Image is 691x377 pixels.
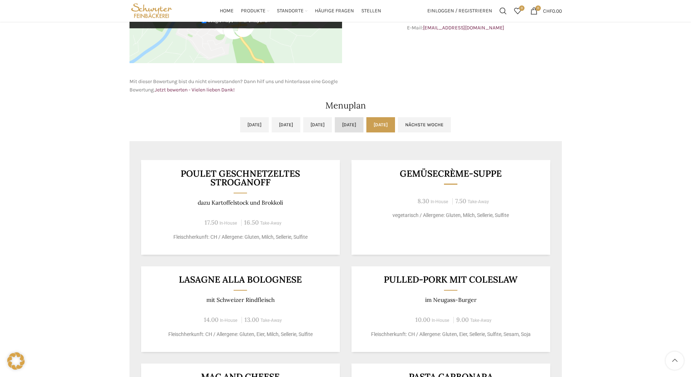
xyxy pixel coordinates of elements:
h2: Menuplan [129,101,562,110]
span: Stellen [361,8,381,15]
span: Take-Away [260,318,282,323]
p: im Neugass-Burger [360,296,541,303]
p: Telefon: E-Mail: [349,16,562,32]
a: Site logo [129,7,174,13]
span: 17.50 [205,218,218,226]
a: Einloggen / Registrieren [424,4,496,18]
span: 10.00 [415,316,430,324]
span: Take-Away [468,199,489,204]
span: 0 [535,5,541,11]
span: Einloggen / Registrieren [427,8,492,13]
a: Home [220,4,234,18]
span: CHF [543,8,552,14]
span: Standorte [277,8,304,15]
span: Produkte [241,8,266,15]
div: Meine Wunschliste [510,4,525,18]
bdi: 0.00 [543,8,562,14]
span: 0 [519,5,525,11]
a: 0 CHF0.00 [527,4,565,18]
div: Main navigation [177,4,423,18]
span: Home [220,8,234,15]
span: In-House [432,318,449,323]
a: [DATE] [272,117,300,132]
a: [DATE] [240,117,269,132]
p: Fleischherkunft: CH / Allergene: Gluten, Eier, Milch, Sellerie, Sulfite [150,331,331,338]
span: 14.00 [204,316,218,324]
h3: LASAGNE ALLA BOLOGNESE [150,275,331,284]
a: Scroll to top button [666,352,684,370]
p: Fleischherkunft: CH / Allergene: Gluten, Eier, Sellerie, Sulfite, Sesam, Soja [360,331,541,338]
p: mit Schweizer Rindfleisch [150,296,331,303]
span: Take-Away [260,221,281,226]
span: Häufige Fragen [315,8,354,15]
span: In-House [219,221,237,226]
a: [EMAIL_ADDRESS][DOMAIN_NAME] [423,25,504,31]
p: vegetarisch / Allergene: Gluten, Milch, Sellerie, Sulfite [360,212,541,219]
span: 7.50 [455,197,466,205]
h3: Gemüsecrème-Suppe [360,169,541,178]
h3: Pulled-Pork mit Coleslaw [360,275,541,284]
h3: Poulet Geschnetzeltes Stroganoff [150,169,331,187]
a: Häufige Fragen [315,4,354,18]
span: In-House [431,199,448,204]
a: Produkte [241,4,270,18]
span: 13.00 [244,316,259,324]
p: Fleischherkunft: CH / Allergene: Gluten, Milch, Sellerie, Sulfite [150,233,331,241]
span: 9.00 [456,316,469,324]
p: Mit dieser Bewertung bist du nicht einverstanden? Dann hilf uns und hinterlasse eine Google Bewer... [129,78,342,94]
a: 0 [510,4,525,18]
span: In-House [220,318,238,323]
span: Take-Away [470,318,491,323]
a: Nächste Woche [398,117,451,132]
a: [DATE] [303,117,332,132]
a: Standorte [277,4,308,18]
p: dazu Kartoffelstock und Brokkoli [150,199,331,206]
span: 16.50 [244,218,259,226]
a: Suchen [496,4,510,18]
a: Stellen [361,4,381,18]
a: Jetzt bewerten - Vielen lieben Dank! [155,87,235,93]
small: Google Maps immer entsperren [207,18,270,23]
a: [DATE] [366,117,395,132]
span: 8.30 [418,197,429,205]
a: [DATE] [335,117,363,132]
